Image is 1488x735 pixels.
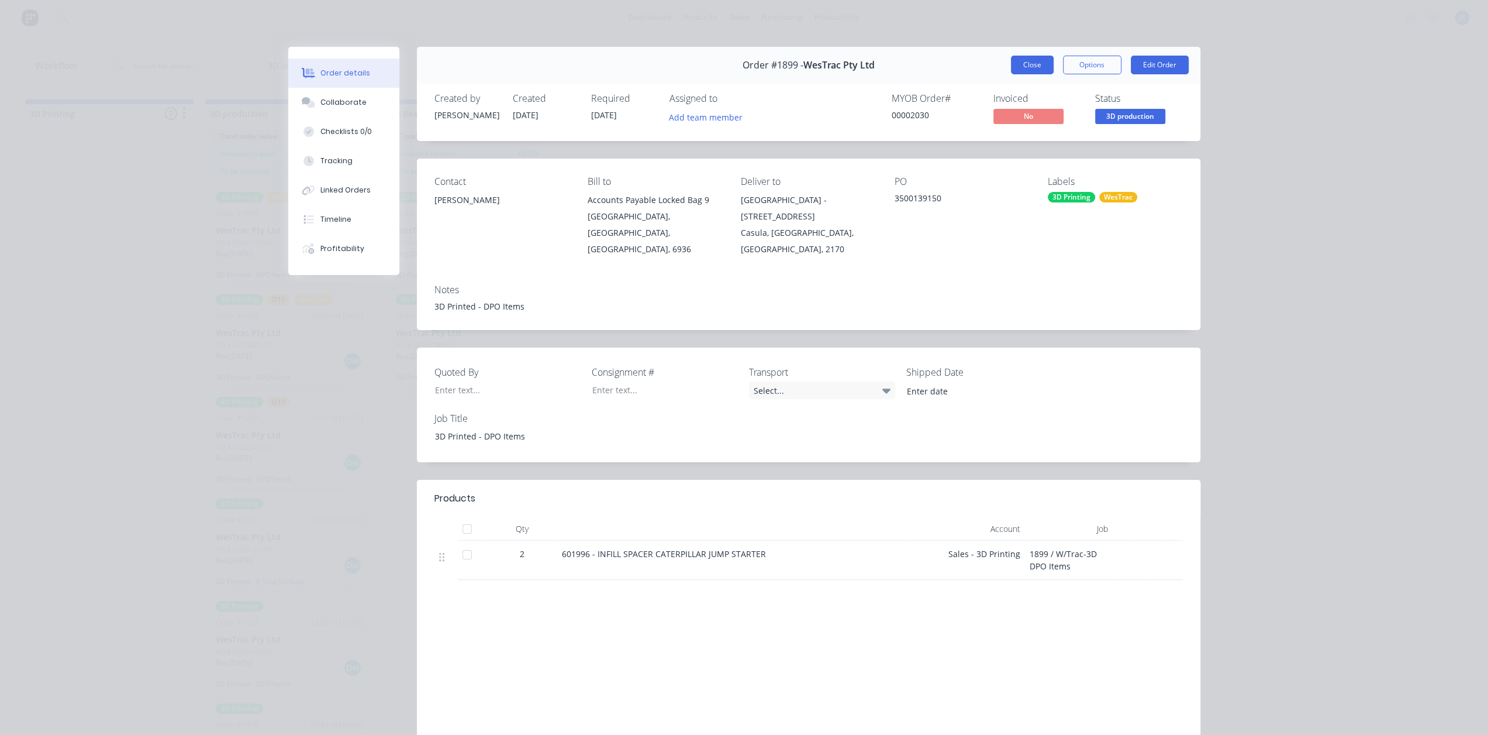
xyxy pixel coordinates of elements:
div: 00002030 [892,109,979,121]
div: Sales - 3D Printing [908,541,1025,580]
div: [GEOGRAPHIC_DATA] - [STREET_ADDRESS] [741,192,875,225]
label: Shipped Date [906,365,1052,379]
div: WesTrac [1099,192,1137,202]
input: Enter date [899,382,1044,400]
button: Close [1011,56,1054,74]
div: Deliver to [741,176,875,187]
button: Timeline [288,205,399,234]
div: [PERSON_NAME] [434,192,569,229]
div: [GEOGRAPHIC_DATA], [GEOGRAPHIC_DATA], [GEOGRAPHIC_DATA], 6936 [588,208,722,257]
div: Profitability [320,243,364,254]
div: [GEOGRAPHIC_DATA] - [STREET_ADDRESS]Casula, [GEOGRAPHIC_DATA], [GEOGRAPHIC_DATA], 2170 [741,192,875,257]
span: 2 [520,548,524,560]
div: Checklists 0/0 [320,126,372,137]
span: No [993,109,1064,123]
div: Created [513,93,577,104]
span: [DATE] [513,109,538,121]
div: Job [1025,517,1113,541]
div: Bill to [588,176,722,187]
button: 3D production [1095,109,1165,126]
div: Timeline [320,214,351,225]
div: 1899 / W/Trac-3D DPO Items [1025,541,1113,580]
div: Order details [320,68,370,78]
button: Collaborate [288,88,399,117]
div: Products [434,492,475,506]
div: Contact [434,176,569,187]
div: Assigned to [669,93,786,104]
span: 601996 - INFILL SPACER CATERPILLAR JUMP STARTER [562,548,766,559]
span: 3D production [1095,109,1165,123]
button: Add team member [662,109,748,125]
div: 3D Printing [1048,192,1095,202]
button: Order details [288,59,399,88]
span: WesTrac Pty Ltd [803,60,875,71]
div: [PERSON_NAME] [434,192,569,208]
label: Consignment # [592,365,738,379]
button: Profitability [288,234,399,263]
div: Account [908,517,1025,541]
div: [PERSON_NAME] [434,109,499,121]
div: 3500139150 [895,192,1029,208]
button: Linked Orders [288,176,399,205]
div: Linked Orders [320,185,371,195]
div: Required [591,93,655,104]
button: Tracking [288,146,399,176]
div: Collaborate [320,97,367,108]
button: Checklists 0/0 [288,117,399,146]
button: Add team member [669,109,749,125]
label: Transport [749,365,895,379]
div: PO [895,176,1029,187]
div: Status [1095,93,1183,104]
div: Casula, [GEOGRAPHIC_DATA], [GEOGRAPHIC_DATA], 2170 [741,225,875,257]
div: Accounts Payable Locked Bag 9[GEOGRAPHIC_DATA], [GEOGRAPHIC_DATA], [GEOGRAPHIC_DATA], 6936 [588,192,722,257]
button: Options [1063,56,1121,74]
div: Invoiced [993,93,1081,104]
div: Select... [749,382,895,399]
span: [DATE] [591,109,617,121]
div: Notes [434,284,1183,296]
button: Edit Order [1131,56,1189,74]
label: Job Title [434,411,581,425]
div: Created by [434,93,499,104]
div: MYOB Order # [892,93,979,104]
div: Accounts Payable Locked Bag 9 [588,192,722,208]
div: Labels [1048,176,1182,187]
div: Tracking [320,156,353,166]
div: 3D Printed - DPO Items [426,428,572,445]
span: Order #1899 - [743,60,803,71]
label: Quoted By [434,365,581,379]
div: 3D Printed - DPO Items [434,300,1183,312]
div: Qty [487,517,557,541]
